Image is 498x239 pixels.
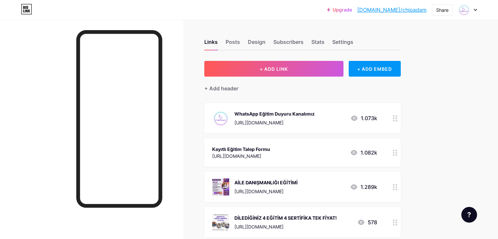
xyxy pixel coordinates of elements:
div: 1.289k [350,183,377,191]
div: Kayıtlı Eğitim Talep Formu [212,146,270,153]
div: Subscribers [273,38,304,50]
div: DİLEDİĞİNİZ 4 EĞİTİM 4 SERTİFİKA TEK FİYAT! [234,214,337,221]
div: + Add header [204,84,238,92]
div: [URL][DOMAIN_NAME] [212,153,270,159]
img: chipadam [458,4,470,16]
div: Stats [311,38,324,50]
img: WhatsApp Eğitim Duyuru Kanalımız [212,110,229,127]
div: 1.082k [350,149,377,156]
div: [URL][DOMAIN_NAME] [234,119,315,126]
div: Posts [226,38,240,50]
div: [URL][DOMAIN_NAME] [234,188,298,195]
div: 1.073k [350,114,377,122]
div: Design [248,38,266,50]
div: Share [436,7,449,13]
a: Upgrade [327,7,352,12]
img: DİLEDİĞİNİZ 4 EĞİTİM 4 SERTİFİKA TEK FİYAT! [212,214,229,231]
span: + ADD LINK [260,66,288,72]
div: WhatsApp Eğitim Duyuru Kanalımız [234,110,315,117]
a: [DOMAIN_NAME]/chipadam [357,6,427,14]
div: 578 [357,218,377,226]
div: [URL][DOMAIN_NAME] [234,223,337,230]
div: + ADD EMBED [349,61,401,77]
div: Settings [332,38,353,50]
button: + ADD LINK [204,61,343,77]
div: AİLE DANIŞMANLIĞI EĞİTİMİ [234,179,298,186]
img: AİLE DANIŞMANLIĞI EĞİTİMİ [212,178,229,195]
div: Links [204,38,218,50]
